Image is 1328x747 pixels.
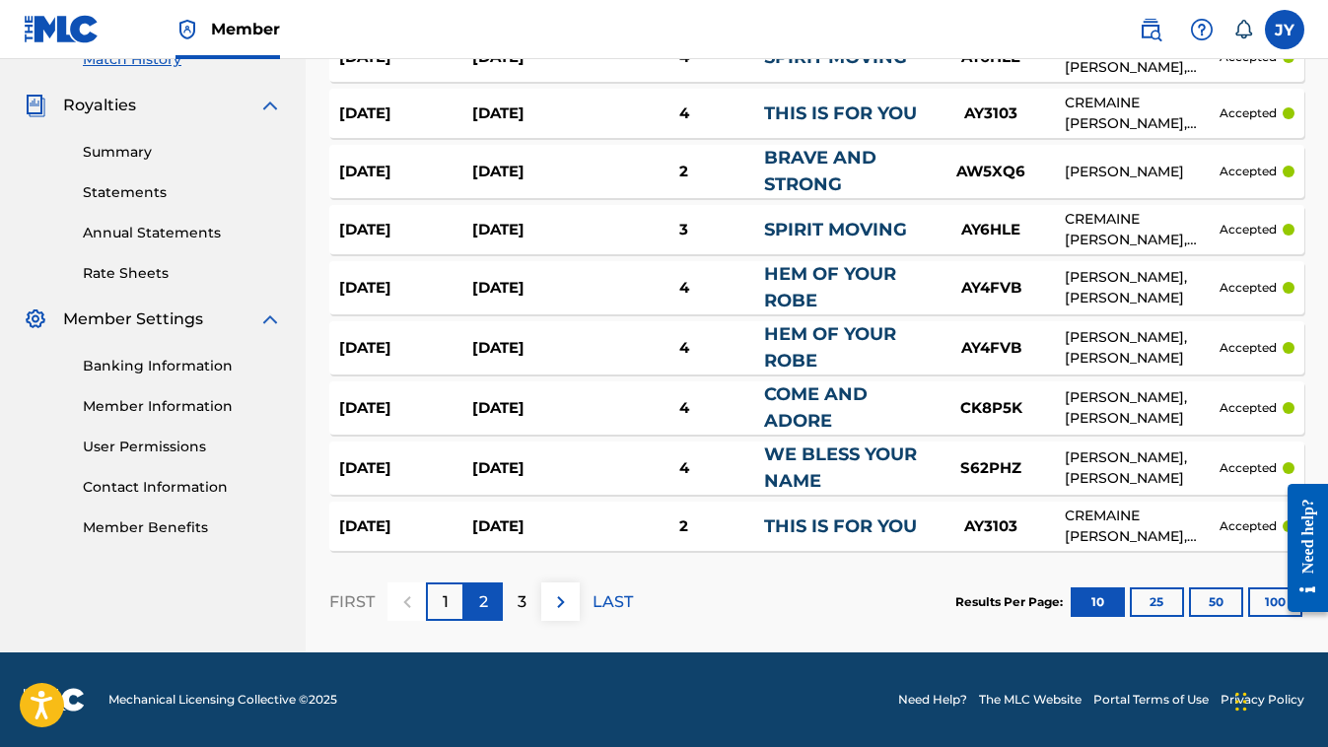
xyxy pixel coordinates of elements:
div: CK8P5K [917,397,1065,420]
button: 100 [1248,587,1302,617]
div: 4 [604,277,764,300]
a: Privacy Policy [1221,691,1304,709]
a: Need Help? [898,691,967,709]
button: 50 [1189,587,1243,617]
img: MLC Logo [24,15,100,43]
div: CREMAINE [PERSON_NAME], [PERSON_NAME], [PERSON_NAME], [PERSON_NAME] [1065,93,1220,134]
a: BRAVE AND STRONG [764,147,876,195]
a: User Permissions [83,437,282,457]
div: [DATE] [339,161,472,183]
div: [DATE] [472,219,605,241]
a: Member Information [83,396,282,417]
p: FIRST [329,590,375,614]
a: COME AND ADORE [764,383,868,432]
div: Drag [1235,672,1247,731]
div: S62PHZ [917,457,1065,480]
a: Public Search [1131,10,1170,49]
div: 3 [604,219,764,241]
div: [DATE] [472,515,605,538]
img: right [549,590,573,614]
div: 2 [604,515,764,538]
a: SPIRIT MOVING [764,219,907,240]
p: LAST [593,590,633,614]
p: accepted [1220,517,1277,535]
a: WE BLESS YOUR NAME [764,443,917,492]
a: Summary [83,142,282,163]
p: 2 [479,590,488,614]
div: [PERSON_NAME], [PERSON_NAME] [1065,327,1220,369]
a: Contact Information [83,477,282,498]
div: Notifications [1233,20,1253,39]
div: [DATE] [472,161,605,183]
a: Portal Terms of Use [1093,691,1209,709]
a: Match History [83,49,282,70]
a: Rate Sheets [83,263,282,284]
img: logo [24,688,85,712]
div: [DATE] [339,277,472,300]
div: 4 [604,337,764,360]
div: [DATE] [339,102,472,125]
div: [PERSON_NAME], [PERSON_NAME] [1065,387,1220,429]
a: The MLC Website [979,691,1082,709]
div: AY4FVB [917,337,1065,360]
button: 10 [1071,587,1125,617]
img: expand [258,307,282,331]
div: AW5XQ6 [917,161,1065,183]
span: Member [211,18,280,40]
div: AY3103 [917,102,1065,125]
div: [DATE] [339,515,472,538]
iframe: Resource Center [1273,467,1328,630]
div: User Menu [1265,10,1304,49]
div: AY4FVB [917,277,1065,300]
a: SPIRIT MOVING [764,46,907,68]
p: Results Per Page: [955,593,1068,611]
p: accepted [1220,221,1277,238]
button: 25 [1130,587,1184,617]
div: [DATE] [339,337,472,360]
p: 1 [443,590,449,614]
img: help [1190,18,1214,41]
div: [DATE] [472,277,605,300]
div: [PERSON_NAME] [1065,162,1220,182]
div: [DATE] [339,219,472,241]
div: CREMAINE [PERSON_NAME], [PERSON_NAME], [PERSON_NAME], [PERSON_NAME] [1065,506,1220,547]
div: CREMAINE [PERSON_NAME], [PERSON_NAME], [PERSON_NAME], [PERSON_NAME] [1065,209,1220,250]
a: Member Benefits [83,517,282,538]
img: Royalties [24,94,47,117]
img: expand [258,94,282,117]
a: Statements [83,182,282,203]
div: [DATE] [472,102,605,125]
span: Member Settings [63,307,203,331]
div: [DATE] [472,457,605,480]
div: [DATE] [339,397,472,420]
p: accepted [1220,104,1277,122]
div: 4 [604,457,764,480]
a: HEM OF YOUR ROBE [764,323,896,372]
div: [DATE] [472,397,605,420]
p: accepted [1220,279,1277,297]
div: 4 [604,397,764,420]
div: [PERSON_NAME], [PERSON_NAME] [1065,447,1220,489]
p: accepted [1220,399,1277,417]
a: Annual Statements [83,223,282,243]
div: [PERSON_NAME], [PERSON_NAME] [1065,267,1220,308]
div: AY6HLE [917,219,1065,241]
p: 3 [518,590,526,614]
div: [DATE] [339,457,472,480]
img: search [1139,18,1162,41]
div: AY3103 [917,515,1065,538]
div: 2 [604,161,764,183]
img: Member Settings [24,307,47,331]
div: [DATE] [472,337,605,360]
a: THIS IS FOR YOU [764,515,917,537]
img: Top Rightsholder [175,18,199,41]
a: Banking Information [83,356,282,376]
span: Mechanical Licensing Collective © 2025 [108,691,337,709]
a: THIS IS FOR YOU [764,102,917,124]
span: Royalties [63,94,136,117]
div: Help [1182,10,1222,49]
iframe: Chat Widget [1229,652,1328,747]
